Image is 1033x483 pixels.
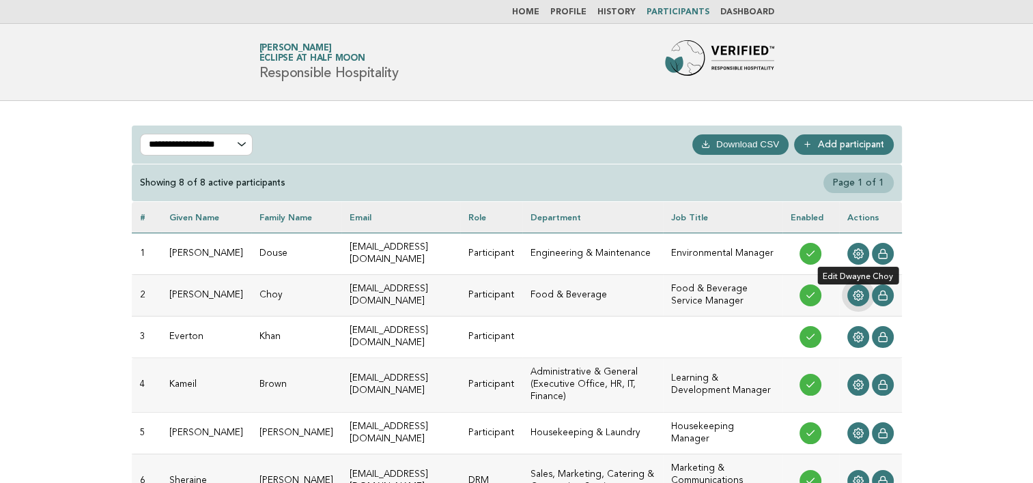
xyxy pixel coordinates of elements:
[512,8,539,16] a: Home
[251,233,341,274] td: Douse
[550,8,586,16] a: Profile
[597,8,636,16] a: History
[132,317,161,358] td: 3
[251,317,341,358] td: Khan
[341,358,460,412] td: [EMAIL_ADDRESS][DOMAIN_NAME]
[647,8,709,16] a: Participants
[794,134,894,155] a: Add participant
[251,202,341,233] th: Family name
[341,274,460,316] td: [EMAIL_ADDRESS][DOMAIN_NAME]
[782,202,839,233] th: Enabled
[251,274,341,316] td: Choy
[132,358,161,412] td: 4
[460,274,522,316] td: Participant
[663,274,782,316] td: Food & Beverage Service Manager
[460,317,522,358] td: Participant
[161,233,251,274] td: [PERSON_NAME]
[460,358,522,412] td: Participant
[460,233,522,274] td: Participant
[665,40,774,84] img: Forbes Travel Guide
[161,317,251,358] td: Everton
[341,202,460,233] th: Email
[132,202,161,233] th: #
[251,412,341,454] td: [PERSON_NAME]
[522,358,663,412] td: Administrative & General (Executive Office, HR, IT, Finance)
[161,358,251,412] td: Kameil
[522,233,663,274] td: Engineering & Maintenance
[132,274,161,316] td: 2
[132,233,161,274] td: 1
[663,202,782,233] th: Job Title
[692,134,789,155] button: Download CSV
[460,412,522,454] td: Participant
[132,412,161,454] td: 5
[251,358,341,412] td: Brown
[341,412,460,454] td: [EMAIL_ADDRESS][DOMAIN_NAME]
[161,274,251,316] td: [PERSON_NAME]
[161,412,251,454] td: [PERSON_NAME]
[341,233,460,274] td: [EMAIL_ADDRESS][DOMAIN_NAME]
[522,274,663,316] td: Food & Beverage
[460,202,522,233] th: Role
[720,8,774,16] a: Dashboard
[259,55,365,63] span: Eclipse at Half Moon
[259,44,399,80] h1: Responsible Hospitality
[663,412,782,454] td: Housekeeping Manager
[259,44,365,63] a: [PERSON_NAME]Eclipse at Half Moon
[522,412,663,454] td: Housekeeping & Laundry
[341,317,460,358] td: [EMAIL_ADDRESS][DOMAIN_NAME]
[161,202,251,233] th: Given name
[140,177,285,189] div: Showing 8 of 8 active participants
[663,233,782,274] td: Environmental Manager
[663,358,782,412] td: Learning & Development Manager
[522,202,663,233] th: Department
